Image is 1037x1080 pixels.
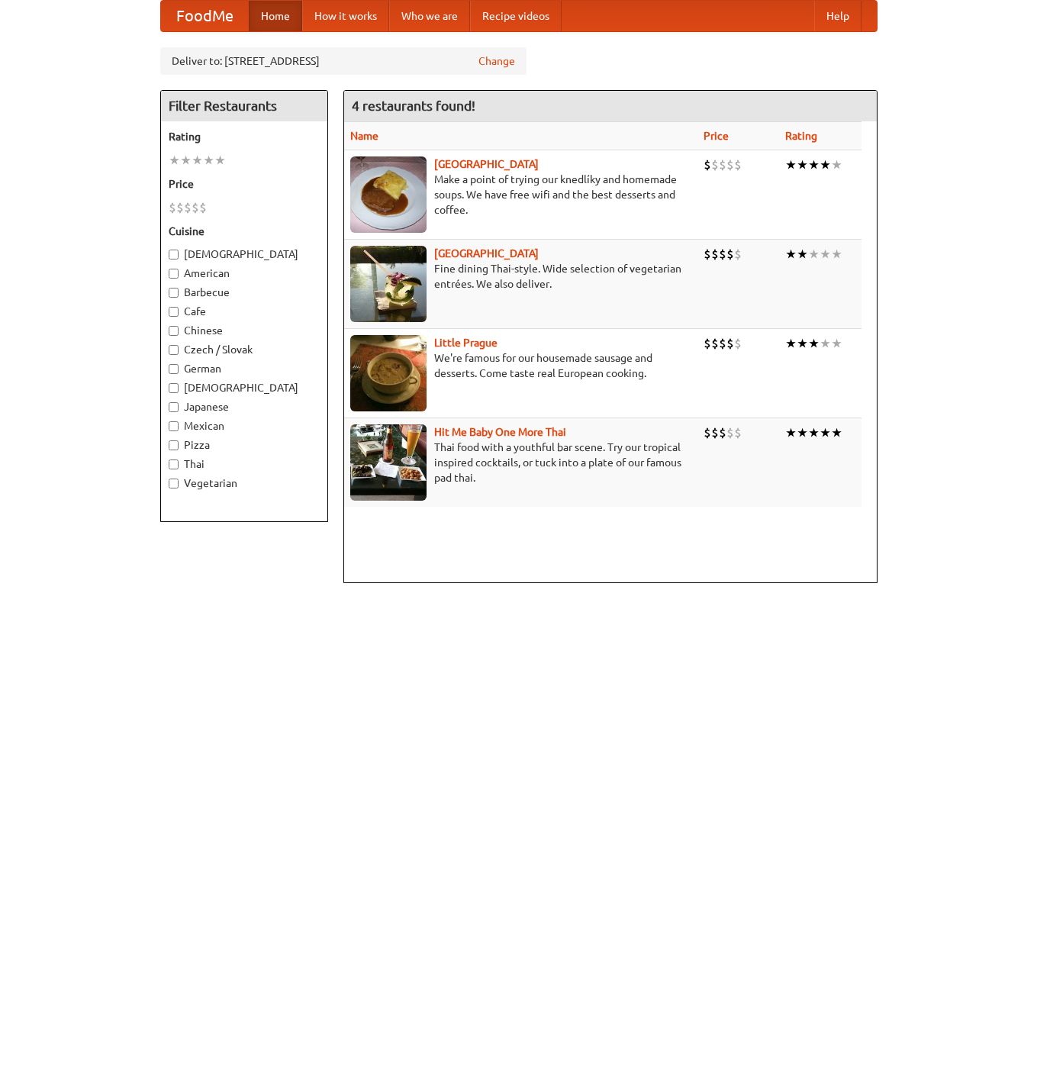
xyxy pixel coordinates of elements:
[169,199,176,216] li: $
[734,246,742,263] li: $
[169,459,179,469] input: Thai
[169,307,179,317] input: Cafe
[814,1,861,31] a: Help
[734,335,742,352] li: $
[350,172,692,218] p: Make a point of trying our knedlíky and homemade soups. We have free wifi and the best desserts a...
[785,246,797,263] li: ★
[350,261,692,292] p: Fine dining Thai-style. Wide selection of vegetarian entrées. We also deliver.
[350,156,427,233] img: czechpoint.jpg
[169,250,179,260] input: [DEMOGRAPHIC_DATA]
[350,335,427,411] img: littleprague.jpg
[169,342,320,357] label: Czech / Slovak
[350,424,427,501] img: babythai.jpg
[192,152,203,169] li: ★
[785,156,797,173] li: ★
[350,350,692,381] p: We're famous for our housemade sausage and desserts. Come taste real European cooking.
[199,199,207,216] li: $
[434,158,539,170] a: [GEOGRAPHIC_DATA]
[169,421,179,431] input: Mexican
[180,152,192,169] li: ★
[350,246,427,322] img: satay.jpg
[785,130,817,142] a: Rating
[704,246,711,263] li: $
[726,246,734,263] li: $
[169,380,320,395] label: [DEMOGRAPHIC_DATA]
[704,424,711,441] li: $
[169,383,179,393] input: [DEMOGRAPHIC_DATA]
[719,156,726,173] li: $
[797,156,808,173] li: ★
[719,246,726,263] li: $
[302,1,389,31] a: How it works
[808,424,820,441] li: ★
[820,424,831,441] li: ★
[169,247,320,262] label: [DEMOGRAPHIC_DATA]
[726,335,734,352] li: $
[719,424,726,441] li: $
[169,224,320,239] h5: Cuisine
[169,440,179,450] input: Pizza
[169,152,180,169] li: ★
[169,269,179,279] input: American
[831,335,842,352] li: ★
[820,246,831,263] li: ★
[169,323,320,338] label: Chinese
[169,285,320,300] label: Barbecue
[169,266,320,281] label: American
[704,156,711,173] li: $
[169,304,320,319] label: Cafe
[726,156,734,173] li: $
[169,364,179,374] input: German
[169,399,320,414] label: Japanese
[434,337,498,349] a: Little Prague
[352,98,475,113] ng-pluralize: 4 restaurants found!
[820,156,831,173] li: ★
[169,456,320,472] label: Thai
[203,152,214,169] li: ★
[711,156,719,173] li: $
[797,246,808,263] li: ★
[470,1,562,31] a: Recipe videos
[169,476,320,491] label: Vegetarian
[249,1,302,31] a: Home
[785,335,797,352] li: ★
[785,424,797,441] li: ★
[711,335,719,352] li: $
[719,335,726,352] li: $
[192,199,199,216] li: $
[734,156,742,173] li: $
[350,130,378,142] a: Name
[704,335,711,352] li: $
[169,326,179,336] input: Chinese
[704,130,729,142] a: Price
[350,440,692,485] p: Thai food with a youthful bar scene. Try our tropical inspired cocktails, or tuck into a plate of...
[797,424,808,441] li: ★
[797,335,808,352] li: ★
[169,176,320,192] h5: Price
[831,424,842,441] li: ★
[434,426,566,438] a: Hit Me Baby One More Thai
[726,424,734,441] li: $
[711,424,719,441] li: $
[176,199,184,216] li: $
[478,53,515,69] a: Change
[808,156,820,173] li: ★
[161,91,327,121] h4: Filter Restaurants
[169,361,320,376] label: German
[434,247,539,260] a: [GEOGRAPHIC_DATA]
[214,152,226,169] li: ★
[161,1,249,31] a: FoodMe
[734,424,742,441] li: $
[184,199,192,216] li: $
[169,129,320,144] h5: Rating
[711,246,719,263] li: $
[389,1,470,31] a: Who we are
[831,246,842,263] li: ★
[169,402,179,412] input: Japanese
[169,345,179,355] input: Czech / Slovak
[831,156,842,173] li: ★
[808,246,820,263] li: ★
